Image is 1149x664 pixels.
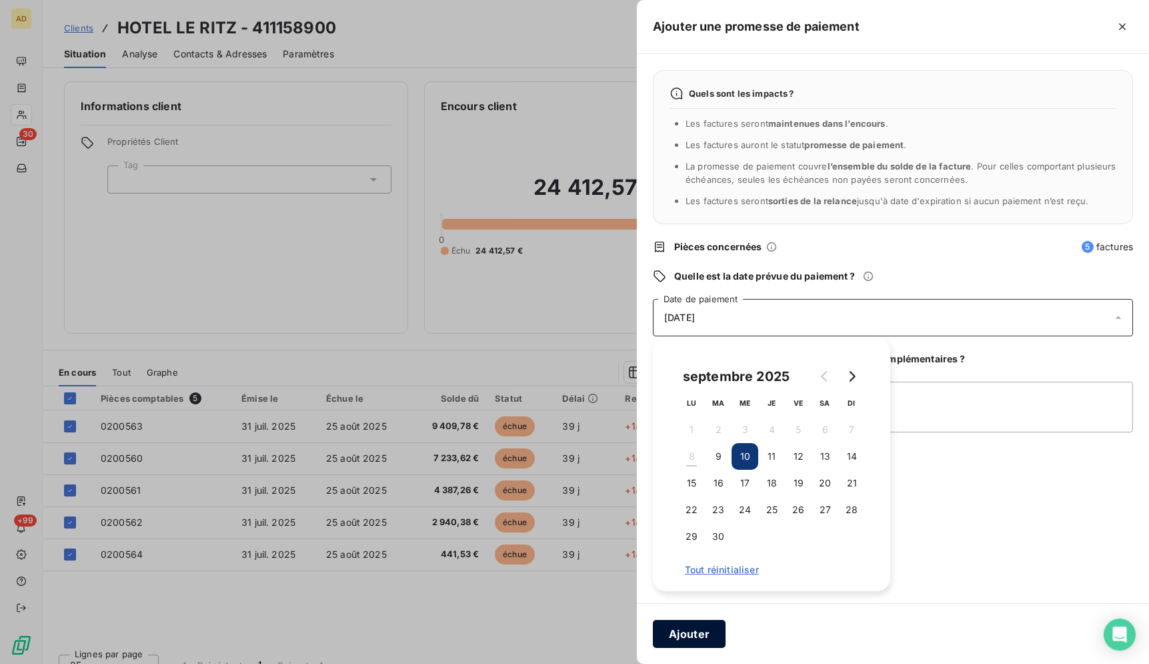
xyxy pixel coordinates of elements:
button: 11 [758,443,785,470]
div: Open Intercom Messenger [1104,619,1136,651]
button: 7 [838,416,865,443]
th: samedi [812,390,838,416]
span: promesse de paiement [804,139,904,150]
span: maintenues dans l’encours [768,118,886,129]
th: jeudi [758,390,785,416]
button: 24 [732,496,758,523]
button: 1 [678,416,705,443]
h5: Ajouter une promesse de paiement [653,17,860,36]
span: Les factures seront jusqu'à date d'expiration si aucun paiement n’est reçu. [686,196,1088,206]
button: 28 [838,496,865,523]
button: 8 [678,443,705,470]
button: 3 [732,416,758,443]
button: 16 [705,470,732,496]
button: 22 [678,496,705,523]
button: 4 [758,416,785,443]
th: lundi [678,390,705,416]
span: l’ensemble du solde de la facture [828,161,972,172]
th: dimanche [838,390,865,416]
button: 14 [838,443,865,470]
span: factures [1082,240,1133,254]
button: 25 [758,496,785,523]
button: 18 [758,470,785,496]
button: 12 [785,443,812,470]
button: 5 [785,416,812,443]
th: vendredi [785,390,812,416]
span: 5 [1082,241,1094,253]
span: La promesse de paiement couvre . Pour celles comportant plusieurs échéances, seules les échéances... [686,161,1116,185]
button: 29 [678,523,705,550]
th: mardi [705,390,732,416]
span: Pièces concernées [674,240,762,254]
button: 23 [705,496,732,523]
button: 30 [705,523,732,550]
button: Go to previous month [812,363,838,390]
span: Les factures seront . [686,118,888,129]
button: Ajouter [653,620,726,648]
button: 20 [812,470,838,496]
span: [DATE] [664,312,695,323]
button: 19 [785,470,812,496]
button: 21 [838,470,865,496]
div: septembre 2025 [678,366,794,387]
span: Quels sont les impacts ? [689,88,794,99]
th: mercredi [732,390,758,416]
span: Quelle est la date prévue du paiement ? [674,270,855,283]
span: sorties de la relance [768,196,857,206]
button: 9 [705,443,732,470]
button: Go to next month [838,363,865,390]
button: 17 [732,470,758,496]
span: Tout réinitialiser [685,565,858,575]
button: 6 [812,416,838,443]
button: 13 [812,443,838,470]
button: 2 [705,416,732,443]
button: 10 [732,443,758,470]
button: 15 [678,470,705,496]
button: 27 [812,496,838,523]
button: 26 [785,496,812,523]
span: Les factures auront le statut . [686,139,907,150]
